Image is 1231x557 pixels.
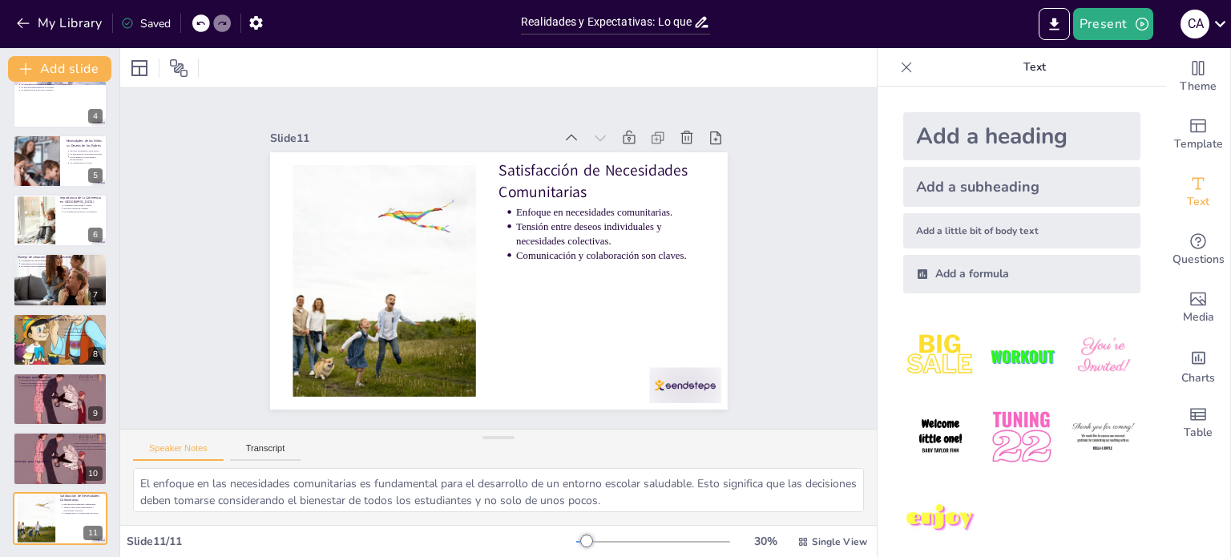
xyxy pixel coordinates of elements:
[1181,10,1209,38] div: C A
[88,288,103,302] div: 7
[13,253,107,306] div: https://cdn.sendsteps.com/images/logo/sendsteps_logo_white.pnghttps://cdn.sendsteps.com/images/lo...
[903,112,1140,160] div: Add a heading
[746,534,785,549] div: 30 %
[984,319,1059,394] img: 2.jpeg
[83,526,103,540] div: 11
[121,16,171,31] div: Saved
[1184,424,1213,442] span: Table
[21,262,103,265] p: Respetar protocolos establecidos.
[13,194,107,247] div: https://cdn.sendsteps.com/images/logo/sendsteps_logo_white.pnghttps://cdn.sendsteps.com/images/lo...
[133,468,864,512] textarea: El enfoque en las necesidades comunitarias es fundamental para el desarrollo de un entorno escola...
[903,213,1140,248] div: Add a little bit of body text
[21,378,103,381] p: Involucrarse en la comunidad escolar.
[70,149,104,152] p: Priorizar necesidades sobre deseos.
[13,492,107,545] div: 11
[1166,394,1230,452] div: Add a table
[88,228,103,242] div: 6
[1181,369,1215,387] span: Charts
[18,317,103,321] p: Comunicación Cultural y Filosofía Institucional
[903,255,1140,293] div: Add a formula
[21,83,103,87] p: La comunicación constante es esencial.
[21,260,103,263] p: Comunicación clara es esencial.
[63,327,145,330] p: Identidad venezolana.
[1166,279,1230,337] div: Add images, graphics, shapes or video
[903,319,978,394] img: 1.jpeg
[88,168,103,183] div: 5
[1166,337,1230,394] div: Add charts and graphs
[63,506,103,511] p: Tensión entre deseos individuales y necesidades colectivas.
[1181,8,1209,40] button: C A
[18,255,103,260] p: Manejo de situaciones que se presenten
[1180,78,1217,95] span: Theme
[903,167,1140,207] div: Add a subheading
[270,131,555,146] div: Slide 11
[1174,135,1223,153] span: Template
[1166,106,1230,163] div: Add ready made slides
[14,458,99,463] p: Participar para Construir
[67,139,104,147] p: Necesidades de los Niños vs. Deseos de los Padres
[13,313,107,366] div: https://cdn.sendsteps.com/images/logo/sendsteps_logo_white.pnghttps://cdn.sendsteps.com/images/lo...
[63,511,103,515] p: Comunicación y colaboración son claves.
[63,207,103,210] p: Reforzar valores en conjunto.
[1166,163,1230,221] div: Add text boxes
[498,160,704,203] p: Satisfacción de Necesidades Comunitarias
[1039,8,1070,40] button: Export to PowerPoint
[63,333,145,337] p: Respeto por las tradiciones.
[83,466,103,481] div: 10
[63,210,103,213] p: La comunicación mejora la coherencia.
[63,204,103,208] p: Coherencia entre hogar y colegio.
[8,56,111,82] button: Add slide
[88,347,103,361] div: 8
[1166,48,1230,106] div: Change the overall theme
[21,86,103,89] p: La guía adecuada beneficia a los niños.
[13,373,107,426] div: https://cdn.sendsteps.com/images/logo/sendsteps_logo_white.pnghttps://cdn.sendsteps.com/images/lo...
[70,152,104,155] p: La educación no es un deseo personal.
[812,535,867,548] span: Single View
[516,220,704,248] p: Tensión entre deseos individuales y necesidades colectivas.
[516,248,704,262] p: Comunicación y colaboración son claves.
[516,205,704,220] p: Enfoque en necesidades comunitarias.
[1183,309,1214,326] span: Media
[88,109,103,123] div: 4
[21,385,103,388] p: Fomentar un sentido de pertenencia.
[521,10,693,34] input: Insert title
[21,80,103,83] p: Los coordinadores son clave en la adaptación escolar.
[70,161,104,164] p: La comunicación es clave.
[21,265,103,268] p: El diálogo como herramienta.
[984,400,1059,474] img: 5.jpeg
[133,443,224,461] button: Speaker Notes
[1066,319,1140,394] img: 3.jpeg
[1166,221,1230,279] div: Get real-time input from your audience
[13,432,107,485] div: 10
[21,89,103,92] p: La adaptación es un proceso conjunto.
[18,375,103,380] p: Participar para Construir
[88,406,103,421] div: 9
[1066,400,1140,474] img: 6.jpeg
[919,48,1150,87] p: Text
[169,59,188,78] span: Position
[13,75,107,127] div: 4
[70,155,104,161] p: El crecimiento a veces implica incomodidades.
[1172,251,1225,268] span: Questions
[60,196,103,204] p: Importancia de la Coherencia en [GEOGRAPHIC_DATA]
[903,482,978,556] img: 7.jpeg
[63,503,103,506] p: Enfoque en necesidades comunitarias.
[1073,8,1153,40] button: Present
[60,494,103,503] p: Satisfacción de Necesidades Comunitarias
[63,330,145,333] p: Comunicación del "por qué".
[230,443,301,461] button: Transcript
[13,135,107,188] div: https://cdn.sendsteps.com/images/logo/sendsteps_logo_white.pnghttps://cdn.sendsteps.com/images/lo...
[903,400,978,474] img: 4.jpeg
[21,381,103,385] p: Buscar soluciones constructivas.
[127,55,152,81] div: Layout
[12,10,109,36] button: My Library
[1187,193,1209,211] span: Text
[127,534,576,549] div: Slide 11 / 11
